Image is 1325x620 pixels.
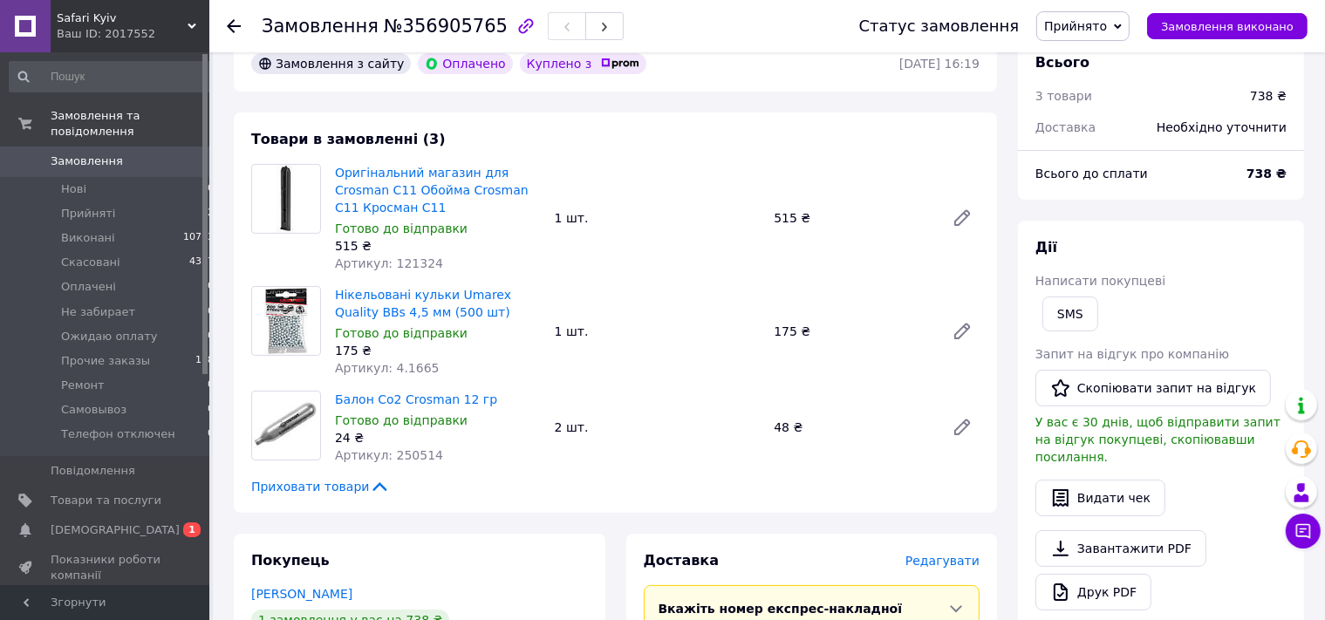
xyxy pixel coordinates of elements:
span: Виконані [61,230,115,246]
div: Ваш ID: 2017552 [57,26,209,42]
a: Балон Co2 Crosman 12 гр [335,392,497,406]
div: Оплачено [418,53,512,74]
input: Пошук [9,61,215,92]
span: Телефон отключен [61,426,175,442]
span: Артикул: 121324 [335,256,443,270]
img: Балон Co2 Crosman 12 гр [252,399,320,452]
div: Куплено з [520,53,647,74]
span: Замовлення та повідомлення [51,108,209,140]
span: Товари та послуги [51,493,161,508]
div: 1 шт. [548,319,768,344]
span: Показники роботи компанії [51,552,161,583]
span: 0 [208,279,214,295]
div: Повернутися назад [227,17,241,35]
span: 2 [208,206,214,221]
span: Артикул: 4.1665 [335,361,440,375]
img: Нікельовані кульки Umarex Quality BBs 4,5 мм (500 шт) [264,287,308,355]
span: Ожидаю оплату [61,329,157,344]
span: 118 [195,353,214,369]
div: 515 ₴ [335,237,541,255]
span: Доставка [644,552,720,569]
span: Замовлення виконано [1161,20,1294,33]
span: Не забирает [61,304,135,320]
img: prom [601,58,639,69]
span: 0 [208,378,214,393]
a: Нікельовані кульки Umarex Quality BBs 4,5 мм (500 шт) [335,288,511,319]
b: 738 ₴ [1246,167,1287,181]
span: 0 [208,426,214,442]
span: 0 [208,304,214,320]
span: Замовлення [262,16,379,37]
a: Редагувати [945,201,980,235]
div: 1 шт. [548,206,768,230]
span: Покупець [251,552,330,569]
span: Всього до сплати [1035,167,1148,181]
span: Всього [1035,54,1089,71]
span: 0 [208,329,214,344]
button: Скопіювати запит на відгук [1035,370,1271,406]
span: №356905765 [384,16,508,37]
span: Артикул: 250514 [335,448,443,462]
span: Оплачені [61,279,116,295]
a: Оригінальний магазин для Crosman C11 Обойма Crosman C11 Кросман С11 [335,166,529,215]
span: Приховати товари [251,478,390,495]
span: 10713 [183,230,214,246]
span: Вкажіть номер експрес-накладної [659,602,903,616]
time: [DATE] 16:19 [899,57,980,71]
span: 3 товари [1035,89,1092,103]
span: Прочие заказы [61,353,150,369]
span: Прийняті [61,206,115,221]
span: 0 [208,181,214,197]
span: Ремонт [61,378,105,393]
span: Повідомлення [51,463,135,479]
span: 0 [208,402,214,418]
div: 515 ₴ [767,206,938,230]
div: 24 ₴ [335,429,541,446]
div: 48 ₴ [767,415,938,439]
div: Замовлення з сайту [251,53,411,74]
span: Товари в замовленні (3) [251,131,446,147]
span: Нові [61,181,86,197]
div: 175 ₴ [767,319,938,344]
span: Готово до відправки [335,413,468,427]
span: 4357 [189,255,214,270]
div: 2 шт. [548,415,768,439]
span: Доставка [1035,120,1096,134]
button: SMS [1042,296,1098,331]
a: Друк PDF [1035,574,1151,610]
button: Чат з покупцем [1286,514,1321,548]
span: Самовывоз [61,402,126,418]
div: Необхідно уточнити [1146,108,1297,146]
div: 175 ₴ [335,342,541,359]
span: У вас є 30 днів, щоб відправити запит на відгук покупцеві, скопіювавши посилання. [1035,415,1281,464]
span: Написати покупцеві [1035,274,1165,288]
span: Safari Kyiv [57,10,188,26]
span: Запит на відгук про компанію [1035,347,1229,361]
img: Оригінальний магазин для Crosman C11 Обойма Crosman C11 Кросман С11 [277,165,297,233]
a: Редагувати [945,314,980,349]
a: [PERSON_NAME] [251,587,352,601]
div: 738 ₴ [1250,87,1287,105]
a: Завантажити PDF [1035,530,1206,567]
button: Замовлення виконано [1147,13,1308,39]
div: Статус замовлення [859,17,1020,35]
span: Прийнято [1044,19,1107,33]
span: Дії [1035,239,1057,255]
a: Редагувати [945,410,980,445]
span: Редагувати [905,554,980,568]
span: Скасовані [61,255,120,270]
span: Замовлення [51,153,123,169]
span: Готово до відправки [335,221,468,235]
span: 1 [183,522,201,537]
span: Готово до відправки [335,326,468,340]
button: Видати чек [1035,480,1165,516]
span: [DEMOGRAPHIC_DATA] [51,522,180,538]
